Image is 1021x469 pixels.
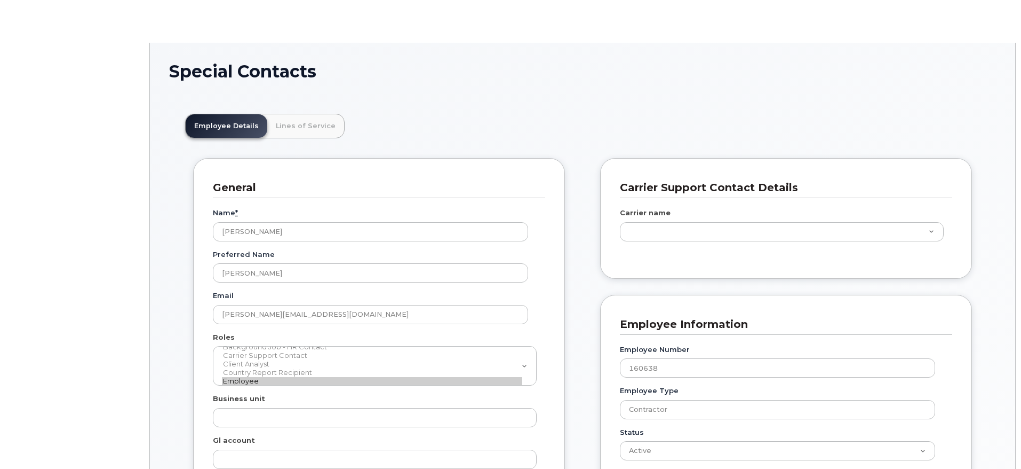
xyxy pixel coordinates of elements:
[213,332,235,342] label: Roles
[620,317,944,332] h3: Employee Information
[213,208,238,218] label: Name
[620,386,679,396] label: Employee Type
[222,360,522,369] option: Client Analyst
[222,343,522,351] option: Background Job - HR Contact
[620,427,644,437] label: Status
[169,62,996,81] h1: Special Contacts
[186,114,267,138] a: Employee Details
[213,181,537,195] h3: General
[222,369,522,377] option: Country Report Recipient
[235,208,238,217] abbr: required
[620,345,690,355] label: Employee Number
[222,351,522,360] option: Carrier Support Contact
[222,377,522,386] option: Employee
[213,394,265,404] label: Business unit
[213,291,234,301] label: Email
[620,181,944,195] h3: Carrier Support Contact Details
[213,435,255,445] label: Gl account
[267,114,344,138] a: Lines of Service
[620,208,671,218] label: Carrier name
[213,249,275,260] label: Preferred Name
